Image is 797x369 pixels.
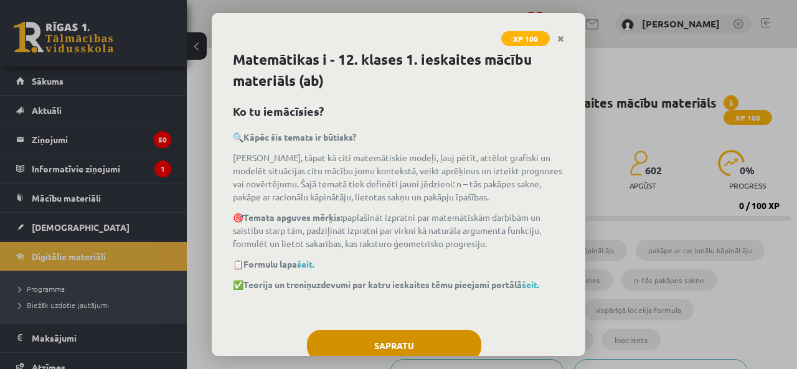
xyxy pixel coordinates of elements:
b: Temata apguves mērķis: [243,212,342,223]
a: šeit. [522,279,539,290]
b: Kāpēc šis temats ir būtisks? [243,131,356,142]
p: 🎯 paplašināt izpratni par matemātiskām darbībām un saistību starp tām, padziļināt izpratni par vi... [233,211,564,250]
a: šeit. [297,258,314,269]
p: 📋 [233,258,564,271]
button: Sapratu [307,330,481,361]
strong: Teorija un treniņuzdevumi par katru ieskaites tēmu pieejami portālā [243,279,539,290]
h2: Ko tu iemācīsies? [233,103,564,119]
p: [PERSON_NAME], tāpat kā citi matemātiskie modeļi, ļauj pētīt, attēlot grafiski un modelēt situāci... [233,151,564,203]
p: 🔍 [233,131,564,144]
span: XP 100 [501,31,550,46]
p: ✅ [233,278,564,291]
strong: Formulu lapa [243,258,314,269]
h1: Matemātikas i - 12. klases 1. ieskaites mācību materiāls (ab) [233,49,564,91]
a: Close [550,27,572,51]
